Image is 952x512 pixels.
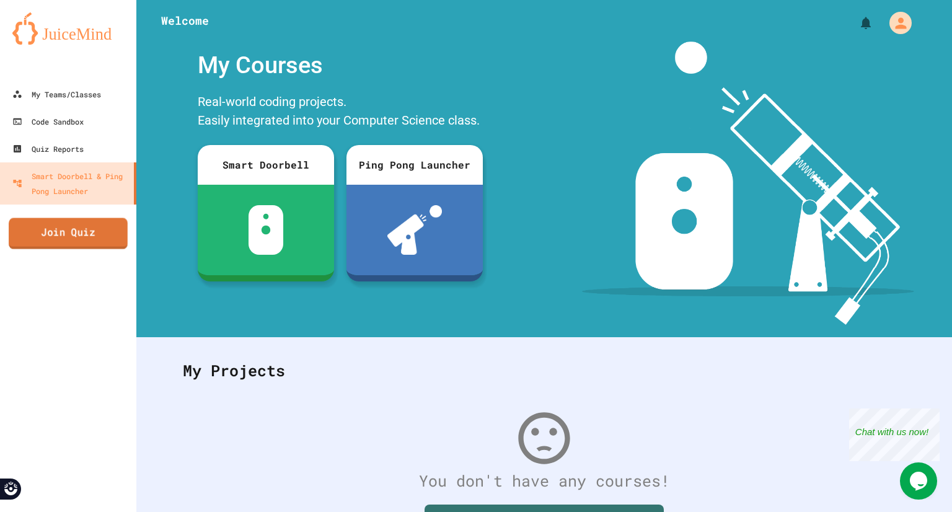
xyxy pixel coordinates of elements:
[198,145,334,185] div: Smart Doorbell
[12,87,101,102] div: My Teams/Classes
[900,462,940,500] iframe: chat widget
[835,12,876,33] div: My Notifications
[387,205,443,255] img: ppl-with-ball.png
[170,469,918,493] div: You don't have any courses!
[12,114,84,129] div: Code Sandbox
[192,42,489,89] div: My Courses
[346,145,483,185] div: Ping Pong Launcher
[9,218,128,249] a: Join Quiz
[249,205,284,255] img: sdb-white.svg
[12,12,124,45] img: logo-orange.svg
[170,346,918,395] div: My Projects
[12,169,129,198] div: Smart Doorbell & Ping Pong Launcher
[849,408,940,461] iframe: chat widget
[192,89,489,136] div: Real-world coding projects. Easily integrated into your Computer Science class.
[876,9,915,37] div: My Account
[12,141,84,156] div: Quiz Reports
[582,42,914,325] img: banner-image-my-projects.png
